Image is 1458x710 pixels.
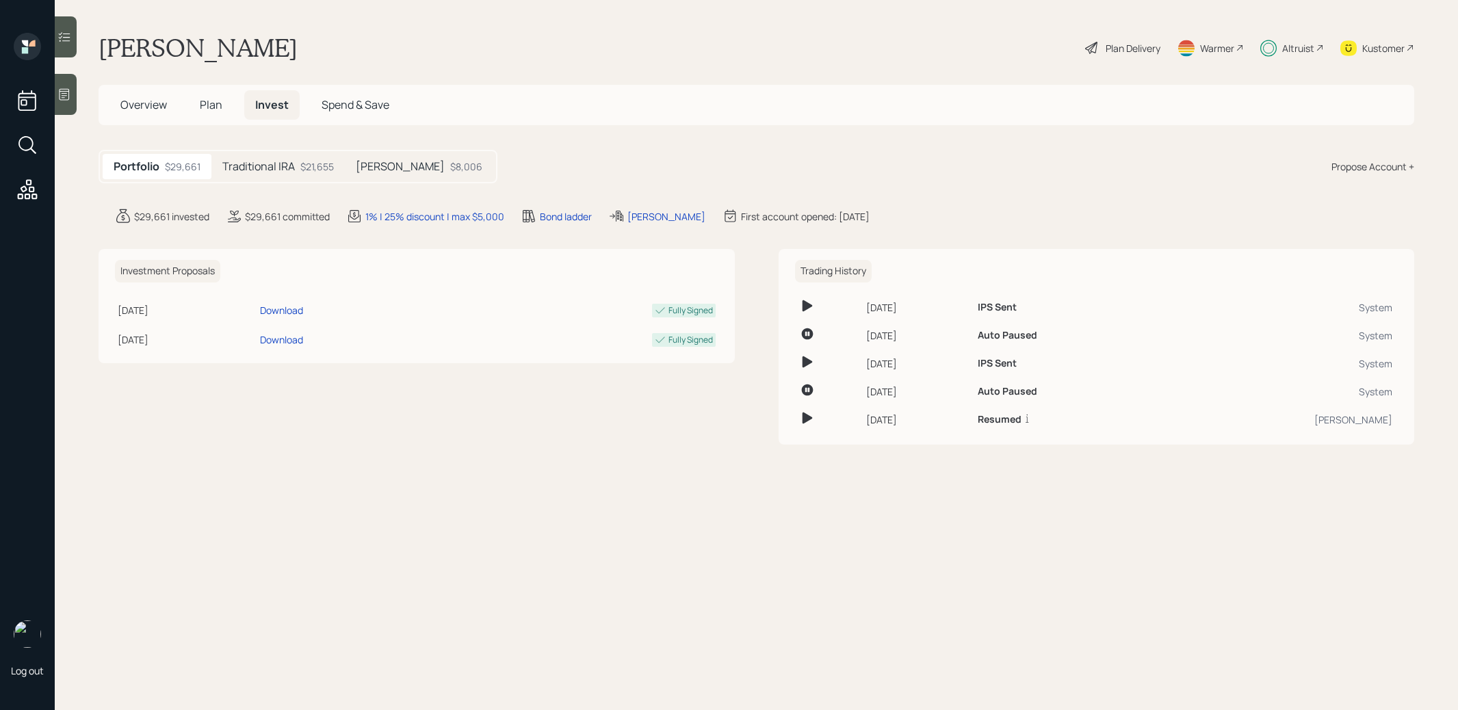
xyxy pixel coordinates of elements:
div: [DATE] [866,356,967,371]
h5: [PERSON_NAME] [356,160,445,173]
div: System [1166,300,1392,315]
div: Altruist [1282,41,1314,55]
div: Log out [11,664,44,677]
div: $8,006 [450,159,482,174]
div: Kustomer [1362,41,1405,55]
div: Propose Account + [1331,159,1414,174]
div: [DATE] [866,328,967,343]
div: Download [260,303,303,317]
h6: Resumed [978,414,1021,425]
h5: Portfolio [114,160,159,173]
h6: Investment Proposals [115,260,220,282]
div: Download [260,332,303,347]
div: System [1166,328,1392,343]
img: treva-nostdahl-headshot.png [14,620,41,648]
span: Overview [120,97,167,112]
div: [PERSON_NAME] [1166,412,1392,427]
div: [DATE] [118,303,255,317]
div: $29,661 invested [134,209,209,224]
div: System [1166,356,1392,371]
div: Bond ladder [540,209,592,224]
div: [DATE] [118,332,255,347]
div: [DATE] [866,384,967,399]
div: [DATE] [866,300,967,315]
h1: [PERSON_NAME] [99,33,298,63]
span: Plan [200,97,222,112]
div: [PERSON_NAME] [627,209,705,224]
div: 1% | 25% discount | max $5,000 [365,209,504,224]
div: Fully Signed [668,304,713,317]
div: Plan Delivery [1106,41,1160,55]
div: $29,661 [165,159,200,174]
h6: Auto Paused [978,386,1037,397]
div: Warmer [1200,41,1234,55]
h5: Traditional IRA [222,160,295,173]
div: Fully Signed [668,334,713,346]
span: Spend & Save [322,97,389,112]
span: Invest [255,97,289,112]
h6: Auto Paused [978,330,1037,341]
h6: Trading History [795,260,872,282]
div: $21,655 [300,159,334,174]
h6: IPS Sent [978,358,1017,369]
div: First account opened: [DATE] [741,209,870,224]
div: $29,661 committed [245,209,330,224]
div: System [1166,384,1392,399]
div: [DATE] [866,412,967,427]
h6: IPS Sent [978,302,1017,313]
